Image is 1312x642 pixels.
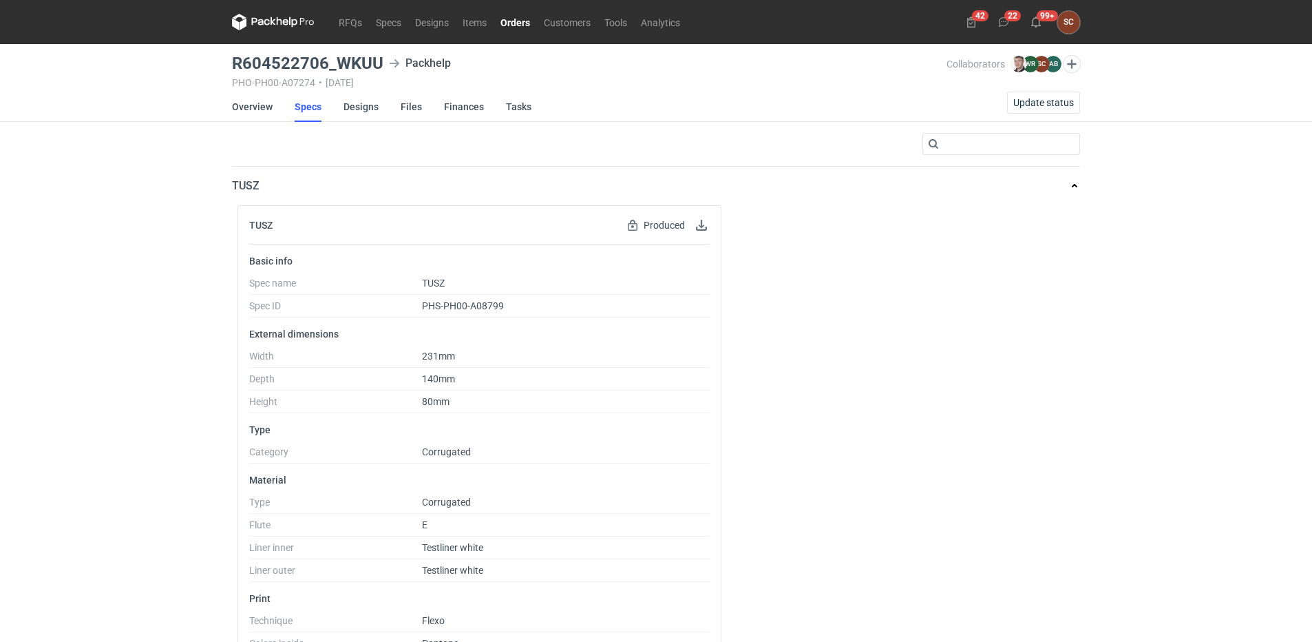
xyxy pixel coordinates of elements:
[249,593,710,604] p: Print
[1011,56,1027,72] img: Maciej Sikora
[1025,11,1047,33] button: 99+
[232,14,315,30] svg: Packhelp Pro
[389,55,451,72] div: Packhelp
[332,14,369,30] a: RFQs
[946,59,1005,70] span: Collaborators
[369,14,408,30] a: Specs
[624,217,688,234] div: Produced
[408,14,456,30] a: Designs
[422,396,449,407] span: 80mm
[1057,11,1080,34] button: SC
[506,92,531,122] a: Tasks
[693,217,710,234] button: Download specification
[249,519,422,537] dt: Flute
[249,615,422,632] dt: Technique
[401,92,422,122] a: Files
[422,615,445,626] span: Flexo
[1057,11,1080,34] div: Sylwia Cichórz
[249,396,422,413] dt: Height
[249,278,422,295] dt: Spec name
[422,278,445,289] span: TUSZ
[249,300,422,318] dt: Spec ID
[444,92,484,122] a: Finances
[960,11,982,33] button: 42
[249,351,422,368] dt: Width
[249,446,422,464] dt: Category
[249,373,422,391] dt: Depth
[319,77,322,88] span: •
[456,14,494,30] a: Items
[232,92,273,122] a: Overview
[1013,98,1074,107] span: Update status
[1063,55,1081,73] button: Edit collaborators
[232,55,383,72] h3: R604522706_WKUU
[993,11,1015,33] button: 22
[422,351,455,362] span: 231mm
[422,565,483,576] span: Testliner white
[422,542,483,553] span: Testliner white
[422,300,504,311] span: PHS-PH00-A08799
[1045,56,1061,72] figcaption: AB
[249,256,710,267] p: Basic info
[249,542,422,559] dt: Liner inner
[597,14,634,30] a: Tools
[1007,92,1080,114] button: Update status
[494,14,537,30] a: Orders
[1022,56,1039,72] figcaption: WR
[295,92,321,122] a: Specs
[249,424,710,435] p: Type
[1033,56,1050,72] figcaption: SC
[422,446,471,457] span: Corrugated
[537,14,597,30] a: Customers
[422,373,455,384] span: 140mm
[634,14,687,30] a: Analytics
[422,519,427,530] span: E
[343,92,379,122] a: Designs
[249,497,422,514] dt: Type
[232,77,946,88] div: PHO-PH00-A07274 [DATE]
[249,565,422,582] dt: Liner outer
[422,497,471,508] span: Corrugated
[249,220,273,231] h2: TUSZ
[232,178,260,194] p: TUSZ
[249,475,710,486] p: Material
[249,329,710,340] p: External dimensions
